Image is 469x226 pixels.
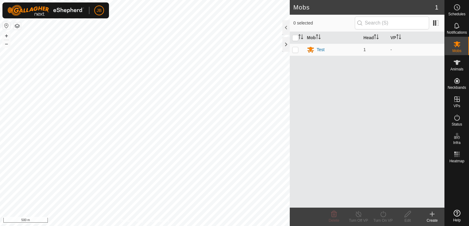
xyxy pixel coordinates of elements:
span: Schedules [448,12,465,16]
span: Help [453,218,461,222]
div: Edit [395,218,420,223]
span: 1 [435,3,438,12]
p-sorticon: Activate to sort [316,35,321,40]
input: Search (S) [355,17,429,29]
span: Delete [329,218,339,223]
div: Turn Off VP [346,218,371,223]
th: Head [361,32,388,44]
div: Test [317,47,325,53]
span: 0 selected [293,20,355,26]
span: Heatmap [449,159,464,163]
th: Mob [304,32,361,44]
a: Privacy Policy [121,218,144,224]
div: Turn On VP [371,218,395,223]
button: Map Layers [14,22,21,30]
span: VPs [453,104,460,108]
span: Status [452,122,462,126]
h2: Mobs [293,4,435,11]
button: + [3,32,10,40]
p-sorticon: Activate to sort [396,35,401,40]
span: Infra [453,141,460,145]
div: Create [420,218,444,223]
a: Help [445,207,469,224]
th: VP [388,32,444,44]
a: Contact Us [151,218,169,224]
td: - [388,43,444,56]
button: – [3,40,10,47]
img: Gallagher Logo [7,5,84,16]
span: Mobs [452,49,461,53]
span: 1 [363,47,366,52]
p-sorticon: Activate to sort [298,35,303,40]
span: Notifications [447,31,467,34]
span: JB [97,7,102,14]
button: Reset Map [3,22,10,29]
span: Animals [450,67,463,71]
p-sorticon: Activate to sort [374,35,379,40]
span: Neckbands [448,86,466,89]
